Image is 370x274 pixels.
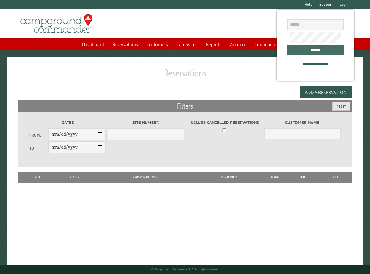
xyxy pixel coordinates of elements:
th: Camper Details [96,172,195,183]
h2: Filters [18,100,352,112]
a: Customers [143,39,172,50]
button: Reset [332,102,350,111]
label: Dates [29,119,106,126]
th: Customer [195,172,263,183]
th: Due [287,172,318,183]
th: Total [263,172,287,183]
th: Site [22,172,54,183]
img: Campground Commander [18,12,94,36]
label: To: [29,145,48,151]
th: Dates [54,172,96,183]
a: Dashboard [78,39,108,50]
a: Communications [251,39,292,50]
label: Site Number [108,119,184,126]
th: Edit [318,172,352,183]
label: Customer Name [264,119,341,126]
a: Reservations [109,39,142,50]
a: Reports [202,39,225,50]
a: Campsites [173,39,201,50]
small: © Campground Commander LLC. All rights reserved. [151,267,219,271]
label: Include Cancelled Reservations [186,119,262,126]
a: Account [226,39,250,50]
label: From: [29,132,48,138]
h1: Reservations [18,67,352,84]
button: Add a Reservation [300,86,352,98]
